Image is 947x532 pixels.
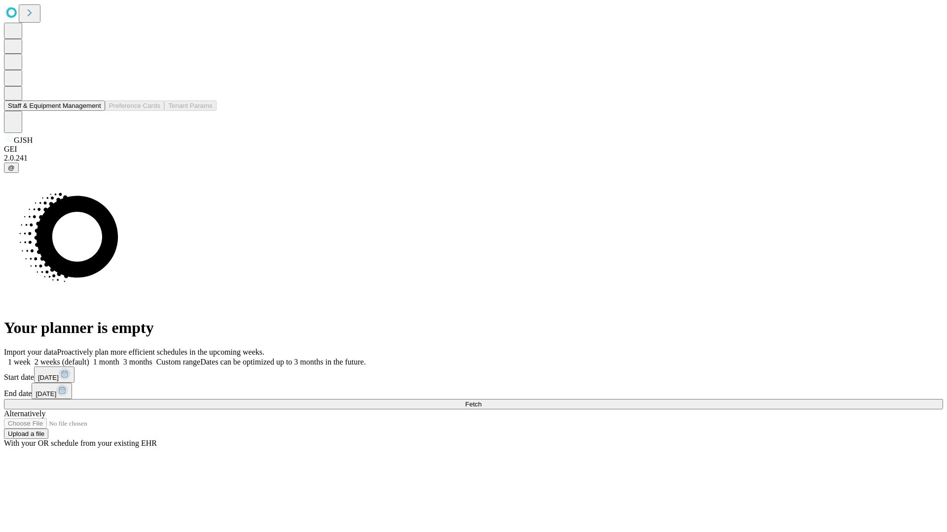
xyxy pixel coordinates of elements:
span: Custom range [156,358,200,366]
button: Fetch [4,399,943,409]
button: Staff & Equipment Management [4,100,105,111]
span: 1 week [8,358,31,366]
div: GEI [4,145,943,154]
h1: Your planner is empty [4,319,943,337]
span: 3 months [123,358,152,366]
button: [DATE] [34,366,74,383]
span: @ [8,164,15,171]
span: Alternatively [4,409,45,418]
button: Tenant Params [164,100,217,111]
div: Start date [4,366,943,383]
span: 2 weeks (default) [35,358,89,366]
span: Import your data [4,348,57,356]
span: With your OR schedule from your existing EHR [4,439,157,447]
div: 2.0.241 [4,154,943,163]
span: Dates can be optimized up to 3 months in the future. [200,358,365,366]
span: Proactively plan more efficient schedules in the upcoming weeks. [57,348,264,356]
span: [DATE] [36,390,56,398]
button: [DATE] [32,383,72,399]
span: Fetch [465,400,481,408]
button: Preference Cards [105,100,164,111]
span: [DATE] [38,374,59,381]
button: Upload a file [4,429,48,439]
span: GJSH [14,136,33,144]
button: @ [4,163,19,173]
div: End date [4,383,943,399]
span: 1 month [93,358,119,366]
